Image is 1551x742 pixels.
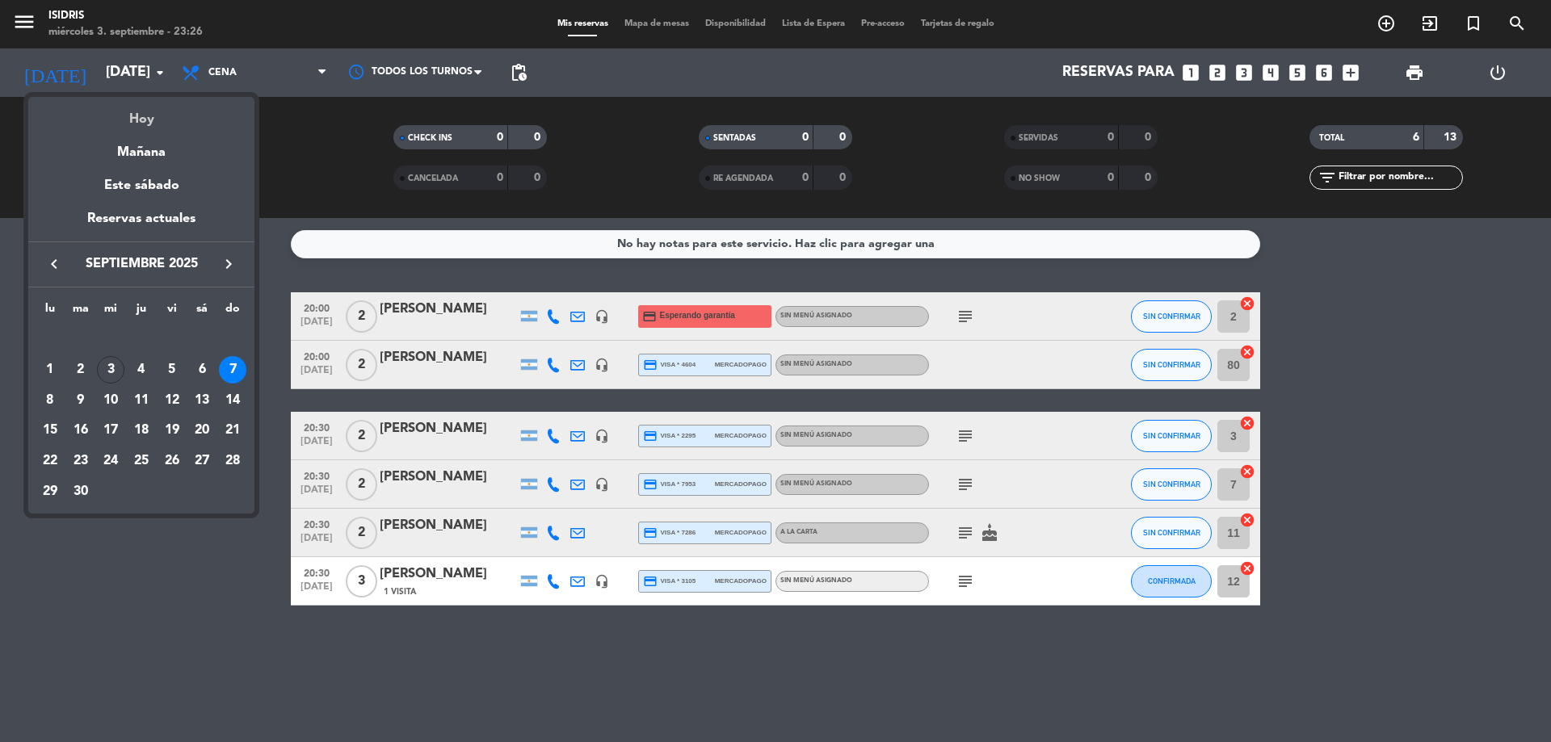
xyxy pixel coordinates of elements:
[126,446,157,476] td: 25 de septiembre de 2025
[97,356,124,384] div: 3
[219,447,246,475] div: 28
[95,354,126,385] td: 3 de septiembre de 2025
[187,300,218,325] th: sábado
[28,130,254,163] div: Mañana
[217,415,248,446] td: 21 de septiembre de 2025
[157,300,187,325] th: viernes
[28,97,254,130] div: Hoy
[69,254,214,275] span: septiembre 2025
[36,478,64,505] div: 29
[126,354,157,385] td: 4 de septiembre de 2025
[219,387,246,414] div: 14
[157,415,187,446] td: 19 de septiembre de 2025
[158,447,186,475] div: 26
[95,415,126,446] td: 17 de septiembre de 2025
[219,254,238,274] i: keyboard_arrow_right
[36,387,64,414] div: 8
[95,385,126,416] td: 10 de septiembre de 2025
[97,387,124,414] div: 10
[95,300,126,325] th: miércoles
[217,300,248,325] th: domingo
[157,354,187,385] td: 5 de septiembre de 2025
[217,354,248,385] td: 7 de septiembre de 2025
[187,415,218,446] td: 20 de septiembre de 2025
[128,356,155,384] div: 4
[36,447,64,475] div: 22
[97,417,124,444] div: 17
[158,387,186,414] div: 12
[217,385,248,416] td: 14 de septiembre de 2025
[36,417,64,444] div: 15
[187,385,218,416] td: 13 de septiembre de 2025
[65,385,96,416] td: 9 de septiembre de 2025
[157,385,187,416] td: 12 de septiembre de 2025
[158,356,186,384] div: 5
[188,356,216,384] div: 6
[65,446,96,476] td: 23 de septiembre de 2025
[67,447,95,475] div: 23
[35,446,65,476] td: 22 de septiembre de 2025
[67,387,95,414] div: 9
[126,385,157,416] td: 11 de septiembre de 2025
[65,476,96,507] td: 30 de septiembre de 2025
[95,446,126,476] td: 24 de septiembre de 2025
[188,447,216,475] div: 27
[128,387,155,414] div: 11
[35,415,65,446] td: 15 de septiembre de 2025
[28,163,254,208] div: Este sábado
[67,417,95,444] div: 16
[187,354,218,385] td: 6 de septiembre de 2025
[158,417,186,444] div: 19
[126,415,157,446] td: 18 de septiembre de 2025
[36,356,64,384] div: 1
[67,478,95,505] div: 30
[97,447,124,475] div: 24
[214,254,243,275] button: keyboard_arrow_right
[219,417,246,444] div: 21
[217,446,248,476] td: 28 de septiembre de 2025
[65,415,96,446] td: 16 de septiembre de 2025
[67,356,95,384] div: 2
[28,208,254,241] div: Reservas actuales
[35,324,248,354] td: SEP.
[44,254,64,274] i: keyboard_arrow_left
[128,447,155,475] div: 25
[188,387,216,414] div: 13
[35,354,65,385] td: 1 de septiembre de 2025
[65,354,96,385] td: 2 de septiembre de 2025
[35,300,65,325] th: lunes
[188,417,216,444] div: 20
[157,446,187,476] td: 26 de septiembre de 2025
[40,254,69,275] button: keyboard_arrow_left
[187,446,218,476] td: 27 de septiembre de 2025
[35,476,65,507] td: 29 de septiembre de 2025
[65,300,96,325] th: martes
[128,417,155,444] div: 18
[219,356,246,384] div: 7
[35,385,65,416] td: 8 de septiembre de 2025
[126,300,157,325] th: jueves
